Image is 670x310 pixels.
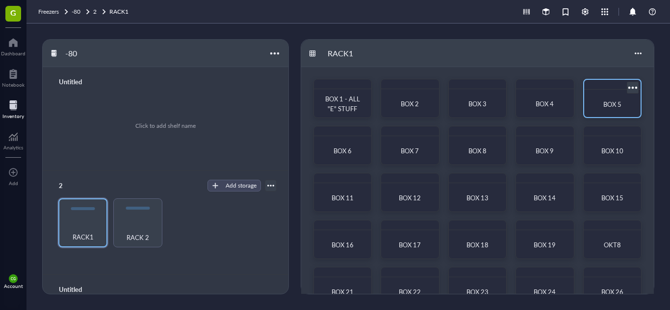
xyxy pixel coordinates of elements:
[3,129,23,150] a: Analytics
[401,99,419,108] span: BOX 2
[9,180,18,186] div: Add
[93,7,130,17] a: 2RACK1
[1,50,26,56] div: Dashboard
[332,240,354,249] span: BOX 16
[466,240,489,249] span: BOX 18
[536,99,554,108] span: BOX 4
[604,240,621,249] span: OKT8
[601,146,623,155] span: BOX 10
[135,121,196,130] div: Click to add shelf name
[4,283,23,289] div: Account
[466,287,489,296] span: BOX 23
[468,146,487,155] span: BOX 8
[323,45,382,62] div: RACK1
[334,146,352,155] span: BOX 6
[332,193,354,202] span: BOX 11
[54,179,113,192] div: 2
[468,99,487,108] span: BOX 3
[54,75,113,89] div: Untitled
[61,45,120,62] div: -80
[534,240,556,249] span: BOX 19
[207,180,261,191] button: Add storage
[332,287,354,296] span: BOX 21
[325,94,361,113] span: BOX 1 - ALL "E" STUFF
[2,82,25,88] div: Notebook
[3,144,23,150] div: Analytics
[2,113,24,119] div: Inventory
[534,287,556,296] span: BOX 24
[127,232,149,243] span: RACK 2
[601,287,623,296] span: BOX 26
[11,277,16,281] span: CG
[466,193,489,202] span: BOX 13
[399,193,421,202] span: BOX 12
[10,6,16,19] span: G
[603,99,621,109] span: BOX 5
[401,146,419,155] span: BOX 7
[2,97,24,119] a: Inventory
[2,66,25,88] a: Notebook
[38,7,59,16] span: Freezers
[72,7,91,17] a: -80
[54,283,113,296] div: Untitled
[72,7,80,16] span: -80
[536,146,554,155] span: BOX 9
[226,181,257,190] div: Add storage
[601,193,623,202] span: BOX 15
[399,240,421,249] span: BOX 17
[399,287,421,296] span: BOX 22
[73,232,94,242] span: RACK1
[38,7,70,17] a: Freezers
[534,193,556,202] span: BOX 14
[1,35,26,56] a: Dashboard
